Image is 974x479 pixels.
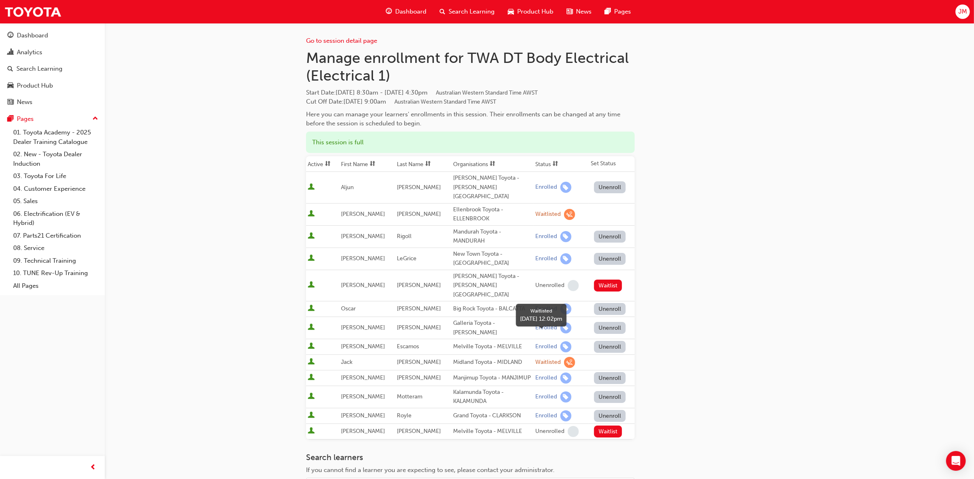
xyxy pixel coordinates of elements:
[594,181,626,193] button: Unenroll
[336,89,538,96] span: [DATE] 8:30am - [DATE] 4:30pm
[436,89,538,96] span: Australian Western Standard Time AWST
[308,210,315,218] span: User is active
[10,255,101,267] a: 09. Technical Training
[3,28,101,43] a: Dashboard
[7,49,14,56] span: chart-icon
[453,411,532,421] div: Grand Toyota - CLARKSON
[564,209,575,220] span: learningRecordVerb_WAITLIST-icon
[397,324,441,331] span: [PERSON_NAME]
[397,359,441,366] span: [PERSON_NAME]
[308,232,315,241] span: User is active
[395,7,426,16] span: Dashboard
[10,170,101,183] a: 03. Toyota For Life
[7,116,14,123] span: pages-icon
[306,49,635,85] h1: Manage enrollment for TWA DT Body Electrical (Electrical 1)
[308,281,315,289] span: User is active
[397,211,441,218] span: [PERSON_NAME]
[560,231,571,242] span: learningRecordVerb_ENROLL-icon
[598,3,638,20] a: pages-iconPages
[453,272,532,300] div: [PERSON_NAME] Toyota - [PERSON_NAME][GEOGRAPHIC_DATA]
[308,342,315,351] span: User is active
[560,410,571,421] span: learningRecordVerb_ENROLL-icon
[4,2,62,21] img: Trak
[453,174,532,201] div: [PERSON_NAME] Toyota - [PERSON_NAME][GEOGRAPHIC_DATA]
[341,255,385,262] span: [PERSON_NAME]
[7,82,14,90] span: car-icon
[453,319,532,337] div: Galleria Toyota - [PERSON_NAME]
[560,373,571,384] span: learningRecordVerb_ENROLL-icon
[10,208,101,229] a: 06. Electrification (EV & Hybrid)
[449,7,495,16] span: Search Learning
[3,111,101,127] button: Pages
[341,233,385,240] span: [PERSON_NAME]
[564,357,575,368] span: learningRecordVerb_WAITLIST-icon
[589,156,635,172] th: Set Status
[16,64,62,74] div: Search Learning
[594,391,626,403] button: Unenroll
[453,304,532,314] div: Big Rock Toyota - BALCATTA
[306,132,635,153] div: This session is full
[306,98,496,105] span: Cut Off Date : [DATE] 9:00am
[341,393,385,400] span: [PERSON_NAME]
[308,393,315,401] span: User is active
[534,156,589,172] th: Toggle SortBy
[370,161,375,168] span: sorting-icon
[560,253,571,264] span: learningRecordVerb_ENROLL-icon
[594,303,626,315] button: Unenroll
[594,322,626,334] button: Unenroll
[614,7,631,16] span: Pages
[520,307,562,315] div: Waitlisted
[386,7,392,17] span: guage-icon
[397,233,412,240] span: Rigoll
[433,3,501,20] a: search-iconSearch Learning
[306,37,377,44] a: Go to session detail page
[10,267,101,280] a: 10. TUNE Rev-Up Training
[397,255,417,262] span: LeGrice
[453,250,532,268] div: New Town Toyota - [GEOGRAPHIC_DATA]
[397,305,441,312] span: [PERSON_NAME]
[3,61,101,76] a: Search Learning
[535,183,557,191] div: Enrolled
[3,26,101,111] button: DashboardAnalyticsSearch LearningProduct HubNews
[341,359,352,366] span: Jack
[17,81,53,90] div: Product Hub
[7,99,14,106] span: news-icon
[568,280,579,291] span: learningRecordVerb_NONE-icon
[341,428,385,435] span: [PERSON_NAME]
[17,48,42,57] div: Analytics
[308,427,315,435] span: User is active
[306,156,339,172] th: Toggle SortBy
[397,393,422,400] span: Motteram
[576,7,592,16] span: News
[395,156,451,172] th: Toggle SortBy
[508,7,514,17] span: car-icon
[306,110,635,128] div: Here you can manage your learners' enrollments in this session. Their enrollments can be changed ...
[520,315,562,323] div: [DATE] 12:02pm
[341,374,385,381] span: [PERSON_NAME]
[341,184,354,191] span: Aljun
[7,32,14,39] span: guage-icon
[3,45,101,60] a: Analytics
[501,3,560,20] a: car-iconProduct Hub
[425,161,431,168] span: sorting-icon
[308,358,315,366] span: User is active
[440,7,445,17] span: search-icon
[553,161,558,168] span: sorting-icon
[10,126,101,148] a: 01. Toyota Academy - 2025 Dealer Training Catalogue
[956,5,970,19] button: JM
[341,324,385,331] span: [PERSON_NAME]
[397,428,441,435] span: [PERSON_NAME]
[594,280,622,292] button: Waitlist
[594,372,626,384] button: Unenroll
[397,374,441,381] span: [PERSON_NAME]
[308,324,315,332] span: User is active
[594,426,622,437] button: Waitlist
[306,466,555,474] span: If you cannot find a learner you are expecting to see, please contact your administrator.
[379,3,433,20] a: guage-iconDashboard
[535,255,557,263] div: Enrolled
[306,88,635,97] span: Start Date :
[453,205,532,224] div: Ellenbrook Toyota - ELLENBROOK
[308,305,315,313] span: User is active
